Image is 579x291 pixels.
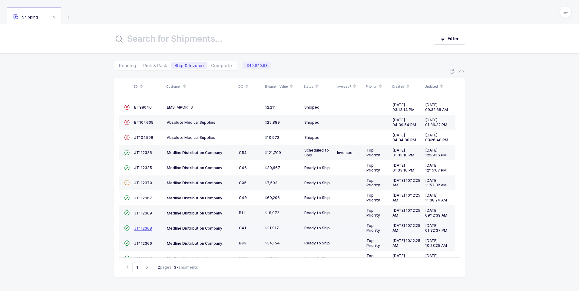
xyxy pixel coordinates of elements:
[425,118,447,127] span: [DATE] 01:36:32 PM
[366,81,388,92] div: Priority
[143,64,167,68] span: Pick & Pack
[239,181,246,185] span: C05
[304,181,330,185] span: Ready to Ship
[366,193,380,202] span: Top Priority
[239,241,246,245] span: B06
[392,238,420,248] span: [DATE] 10:12:25 AM
[158,265,160,270] b: 2
[448,36,459,42] span: Filter
[167,150,222,155] span: Medline Distribution Company
[239,165,247,170] span: C46
[304,241,330,245] span: Ready to Ship
[265,165,280,170] span: 30,667
[134,211,152,215] span: JT112369
[425,103,448,112] span: [DATE] 09:32:38 AM
[366,253,380,263] span: Top Priority
[158,265,198,270] div: pages | shipments
[124,165,130,170] span: 
[425,133,448,142] span: [DATE] 03:26:40 PM
[124,226,130,230] span: 
[392,133,416,142] span: [DATE] 04:34:00 PM
[134,165,152,170] span: JT112335
[124,150,130,155] span: 
[434,33,465,45] button: Filter
[174,64,204,68] span: Ship & Invoice
[124,256,130,260] span: 
[265,256,277,261] span: 7,265
[124,180,130,185] span: 
[265,150,281,155] span: 121,709
[124,211,130,215] span: 
[13,15,38,19] span: Shipping
[366,178,380,188] span: Top Priority
[264,81,300,92] div: Shipment Value
[239,226,246,230] span: C41
[211,64,232,68] span: Complete
[124,195,130,200] span: 
[238,81,261,92] div: DC
[304,135,319,140] span: Shipped
[304,226,330,230] span: Ready to Ship
[265,241,280,246] span: 34,154
[366,163,380,172] span: Top Priority
[304,211,330,215] span: Ready to Ship
[265,195,280,200] span: 69,206
[167,165,222,170] span: Medline Distribution Company
[239,211,245,215] span: B11
[304,148,329,157] span: Scheduled to Ship
[392,223,420,233] span: [DATE] 10:12:25 AM
[119,64,136,68] span: Pending
[304,165,330,170] span: Ready to Ship
[132,263,142,272] span: Go to
[392,208,420,217] span: [DATE] 10:12:25 AM
[425,253,446,263] span: [DATE] 12:40:11 PM
[124,120,130,125] span: 
[304,256,330,260] span: Ready to Ship
[366,223,380,233] span: Top Priority
[134,105,152,110] span: BT98046
[265,105,276,110] span: 2,211
[392,148,414,157] span: [DATE] 01:33:10 PM
[114,31,422,46] input: Search for Shipments...
[265,120,280,125] span: 25,889
[304,195,330,200] span: Ready to Ship
[265,226,279,231] span: 31,917
[265,211,279,215] span: 18,972
[239,150,247,155] span: C54
[167,226,222,231] span: Medline Distribution Company
[425,223,447,233] span: [DATE] 01:32:37 PM
[239,256,246,260] span: C50
[134,241,152,246] span: JT112366
[425,238,447,248] span: [DATE] 10:28:25 AM
[243,62,271,69] span: $40,640.68
[392,103,415,112] span: [DATE] 03:13:14 PM
[167,256,222,260] span: Medline Distribution Company
[167,211,222,215] span: Medline Distribution Company
[336,81,362,92] div: Invoiced?
[167,181,222,185] span: Medline Distribution Company
[392,118,416,127] span: [DATE] 04:39:54 PM
[425,148,447,157] span: [DATE] 12:39:16 PM
[425,81,454,92] div: Updated
[134,81,163,92] div: ID
[366,208,380,217] span: Top Priority
[167,120,215,125] span: Absolute Medical Supplies
[134,196,152,200] span: JT112367
[425,208,447,217] span: [DATE] 09:12:39 AM
[366,148,380,157] span: Top Priority
[304,81,333,92] div: Status
[167,135,215,140] span: Absolute Medical Supplies
[425,193,447,202] span: [DATE] 11:38:24 AM
[265,135,279,140] span: 10,972
[366,238,380,248] span: Top Priority
[134,226,152,231] span: JT112368
[425,163,447,172] span: [DATE] 12:15:07 PM
[134,120,154,125] span: BT104009
[337,150,362,155] div: Invoiced
[392,178,420,188] span: [DATE] 10:12:25 AM
[134,135,153,140] span: JT104596
[174,265,179,270] b: 37
[239,195,247,200] span: C40
[304,105,319,110] span: Shipped
[134,256,153,260] span: JT112454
